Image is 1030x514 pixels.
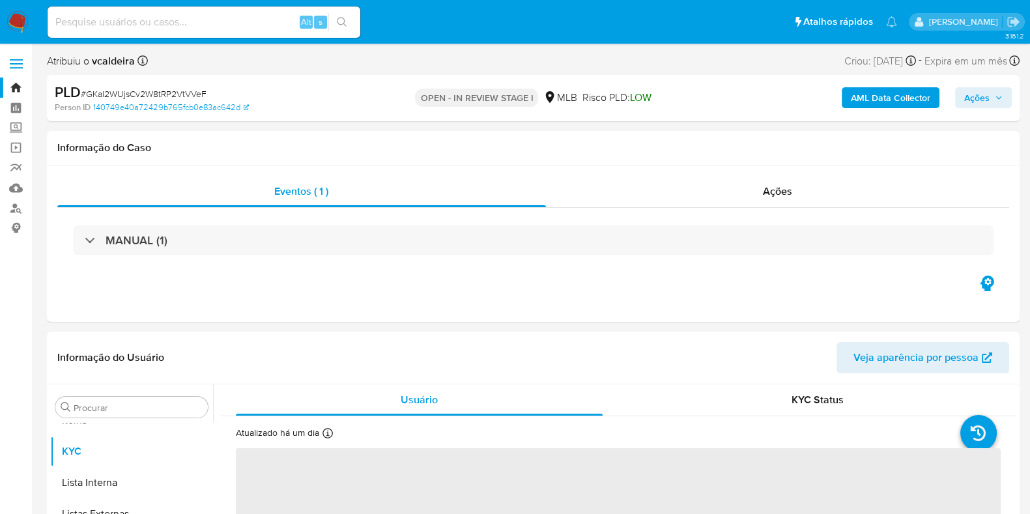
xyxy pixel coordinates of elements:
span: LOW [629,90,651,105]
span: s [319,16,322,28]
p: OPEN - IN REVIEW STAGE I [415,89,538,107]
span: Ações [763,184,792,199]
b: vcaldeira [89,53,135,68]
span: Atribuiu o [47,54,135,68]
input: Pesquise usuários ou casos... [48,14,360,31]
p: Atualizado há um dia [236,427,319,439]
b: AML Data Collector [851,87,930,108]
span: Risco PLD: [582,91,651,105]
input: Procurar [74,402,203,414]
span: # GKaI2WUjsCv2W8tRP2VtVVeF [81,87,207,100]
button: search-icon [328,13,355,31]
span: Expira em um mês [924,54,1007,68]
span: Eventos ( 1 ) [274,184,328,199]
a: 140749e40a72429b765fcb0e83ac642d [93,102,249,113]
button: Ações [955,87,1012,108]
span: Usuário [401,392,438,407]
div: MANUAL (1) [73,225,994,255]
b: PLD [55,81,81,102]
a: Notificações [886,16,897,27]
button: Veja aparência por pessoa [837,342,1009,373]
button: Lista Interna [50,467,213,498]
h1: Informação do Usuário [57,351,164,364]
b: Person ID [55,102,91,113]
a: Sair [1007,15,1020,29]
span: - [919,52,922,70]
div: MLB [543,91,577,105]
button: AML Data Collector [842,87,939,108]
span: Alt [301,16,311,28]
span: Ações [964,87,990,108]
button: KYC [50,436,213,467]
h3: MANUAL (1) [106,233,167,248]
span: Atalhos rápidos [803,15,873,29]
span: KYC Status [792,392,844,407]
h1: Informação do Caso [57,141,1009,154]
button: Procurar [61,402,71,412]
p: danilo.toledo@mercadolivre.com [928,16,1002,28]
span: Veja aparência por pessoa [853,342,979,373]
div: Criou: [DATE] [844,52,916,70]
